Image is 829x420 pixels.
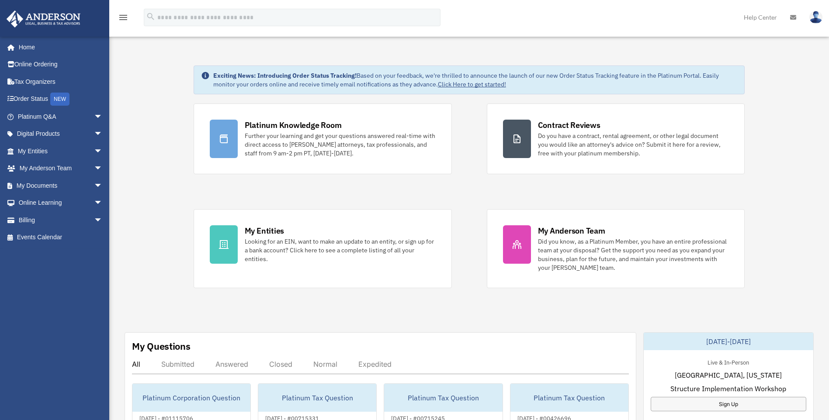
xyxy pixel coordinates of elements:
div: Looking for an EIN, want to make an update to an entity, or sign up for a bank account? Click her... [245,237,436,263]
div: All [132,360,140,368]
div: [DATE]-[DATE] [644,333,813,350]
a: Events Calendar [6,229,116,246]
a: My Documentsarrow_drop_down [6,177,116,194]
div: Live & In-Person [701,357,756,366]
div: Platinum Knowledge Room [245,120,342,131]
a: Order StatusNEW [6,90,116,108]
a: Billingarrow_drop_down [6,211,116,229]
span: [GEOGRAPHIC_DATA], [US_STATE] [675,370,782,380]
a: Sign Up [651,397,806,411]
div: Contract Reviews [538,120,600,131]
span: arrow_drop_down [94,160,111,178]
a: My Anderson Team Did you know, as a Platinum Member, you have an entire professional team at your... [487,209,745,288]
div: My Anderson Team [538,225,605,236]
div: NEW [50,93,69,106]
div: Do you have a contract, rental agreement, or other legal document you would like an attorney's ad... [538,131,729,158]
span: arrow_drop_down [94,142,111,160]
a: menu [118,15,128,23]
div: My Questions [132,340,191,353]
div: Submitted [161,360,194,368]
a: My Anderson Teamarrow_drop_down [6,160,116,177]
div: Answered [215,360,248,368]
span: Structure Implementation Workshop [670,383,786,394]
a: Platinum Q&Aarrow_drop_down [6,108,116,125]
strong: Exciting News: Introducing Order Status Tracking! [213,72,357,79]
div: Platinum Tax Question [258,384,376,412]
span: arrow_drop_down [94,125,111,143]
div: Platinum Corporation Question [132,384,250,412]
a: Home [6,38,111,56]
a: Platinum Knowledge Room Further your learning and get your questions answered real-time with dire... [194,103,452,174]
div: Did you know, as a Platinum Member, you have an entire professional team at your disposal? Get th... [538,237,729,272]
div: Further your learning and get your questions answered real-time with direct access to [PERSON_NAM... [245,131,436,158]
div: Expedited [358,360,392,368]
a: My Entitiesarrow_drop_down [6,142,116,160]
a: Tax Organizers [6,73,116,90]
span: arrow_drop_down [94,211,111,229]
i: search [146,12,156,21]
img: User Pic [809,11,822,24]
div: My Entities [245,225,284,236]
a: My Entities Looking for an EIN, want to make an update to an entity, or sign up for a bank accoun... [194,209,452,288]
div: Platinum Tax Question [384,384,502,412]
div: Platinum Tax Question [510,384,628,412]
a: Contract Reviews Do you have a contract, rental agreement, or other legal document you would like... [487,103,745,174]
span: arrow_drop_down [94,177,111,195]
div: Closed [269,360,292,368]
span: arrow_drop_down [94,194,111,212]
div: Normal [313,360,337,368]
i: menu [118,12,128,23]
a: Online Learningarrow_drop_down [6,194,116,212]
img: Anderson Advisors Platinum Portal [4,10,83,28]
span: arrow_drop_down [94,108,111,126]
div: Based on your feedback, we're thrilled to announce the launch of our new Order Status Tracking fe... [213,71,738,89]
a: Click Here to get started! [438,80,506,88]
a: Digital Productsarrow_drop_down [6,125,116,143]
a: Online Ordering [6,56,116,73]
